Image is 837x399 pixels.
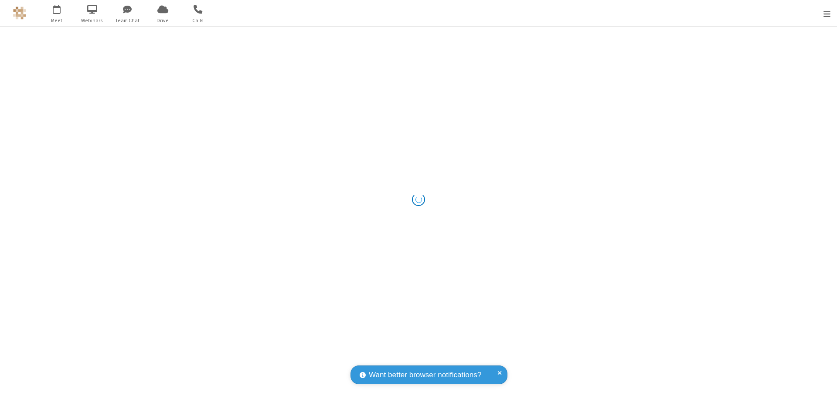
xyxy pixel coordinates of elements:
[111,17,144,24] span: Team Chat
[13,7,26,20] img: QA Selenium DO NOT DELETE OR CHANGE
[182,17,214,24] span: Calls
[369,369,481,381] span: Want better browser notifications?
[146,17,179,24] span: Drive
[76,17,109,24] span: Webinars
[41,17,73,24] span: Meet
